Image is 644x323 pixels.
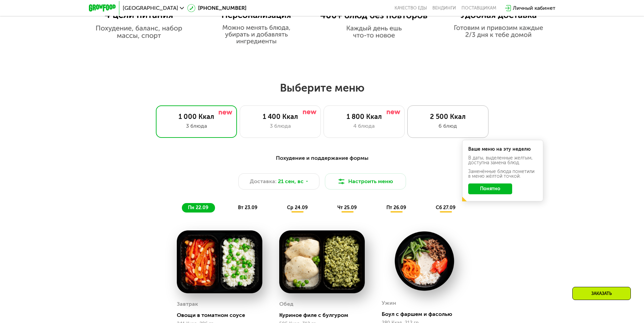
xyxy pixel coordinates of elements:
[337,205,357,210] span: чт 25.09
[325,173,406,190] button: Настроить меню
[468,156,537,165] div: В даты, выделенные желтым, доступна замена блюд.
[414,113,481,121] div: 2 500 Ккал
[468,169,537,179] div: Заменённые блюда пометили в меню жёлтой точкой.
[468,147,537,152] div: Ваше меню на эту неделю
[331,113,398,121] div: 1 800 Ккал
[163,122,230,130] div: 3 блюда
[468,183,512,194] button: Понятно
[238,205,257,210] span: вт 23.09
[461,5,496,11] div: поставщикам
[123,5,178,11] span: [GEOGRAPHIC_DATA]
[122,154,522,163] div: Похудение и поддержание формы
[279,299,293,309] div: Обед
[513,4,555,12] div: Личный кабинет
[278,177,304,185] span: 21 сен, вс
[572,287,631,300] div: Заказать
[331,122,398,130] div: 4 блюда
[177,312,268,319] div: Овощи в томатном соусе
[279,312,370,319] div: Куриное филе с булгуром
[382,311,473,318] div: Боул с фаршем и фасолью
[250,177,277,185] span: Доставка:
[247,122,314,130] div: 3 блюда
[247,113,314,121] div: 1 400 Ккал
[177,299,198,309] div: Завтрак
[188,205,208,210] span: пн 22.09
[382,298,396,308] div: Ужин
[386,205,406,210] span: пт 26.09
[22,81,622,95] h2: Выберите меню
[436,205,455,210] span: сб 27.09
[163,113,230,121] div: 1 000 Ккал
[414,122,481,130] div: 6 блюд
[395,5,427,11] a: Качество еды
[187,4,246,12] a: [PHONE_NUMBER]
[432,5,456,11] a: Вендинги
[287,205,308,210] span: ср 24.09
